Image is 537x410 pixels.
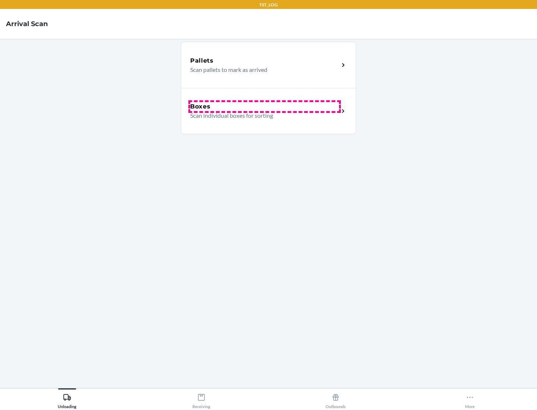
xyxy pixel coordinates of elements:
[465,390,475,409] div: More
[190,102,211,111] h5: Boxes
[181,42,356,88] a: PalletsScan pallets to mark as arrived
[190,65,333,74] p: Scan pallets to mark as arrived
[190,111,333,120] p: Scan individual boxes for sorting
[58,390,76,409] div: Unloading
[192,390,210,409] div: Receiving
[268,388,403,409] button: Outbounds
[134,388,268,409] button: Receiving
[403,388,537,409] button: More
[181,88,356,134] a: BoxesScan individual boxes for sorting
[259,1,278,8] p: TST_LOG
[190,56,214,65] h5: Pallets
[326,390,346,409] div: Outbounds
[6,19,48,29] h4: Arrival Scan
